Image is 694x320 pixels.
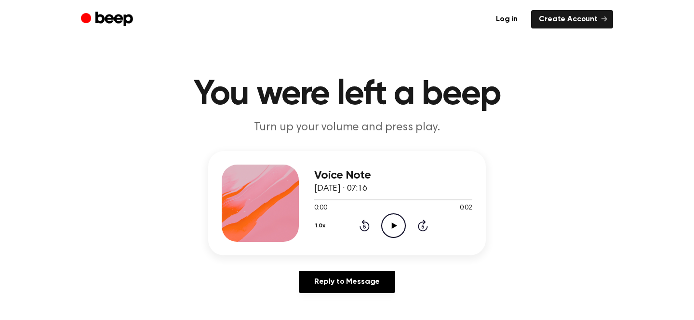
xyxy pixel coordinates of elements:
[488,10,525,28] a: Log in
[81,10,135,29] a: Beep
[314,184,367,193] span: [DATE] · 07:16
[314,218,329,234] button: 1.0x
[531,10,613,28] a: Create Account
[314,203,327,213] span: 0:00
[100,77,594,112] h1: You were left a beep
[299,271,395,293] a: Reply to Message
[314,169,472,182] h3: Voice Note
[460,203,472,213] span: 0:02
[162,120,532,136] p: Turn up your volume and press play.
